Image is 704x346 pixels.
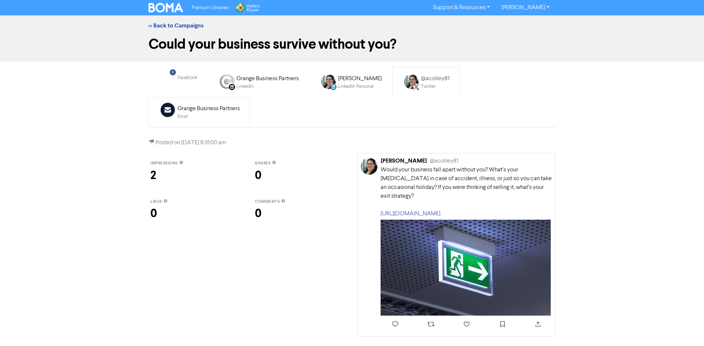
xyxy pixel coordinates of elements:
[150,167,240,184] div: 2
[255,205,345,222] div: 0
[404,74,419,89] img: TWITTER
[381,165,552,218] div: Would your business fall apart without you? What’s your [MEDICAL_DATA] in case of accident, illne...
[148,3,183,12] img: BOMA Logo
[427,2,496,14] a: Support & Resources
[338,74,382,83] div: [PERSON_NAME]
[220,74,234,89] img: LINKEDIN
[255,199,280,204] span: comments
[148,22,203,29] a: << Back to Campaigns
[430,158,458,164] span: @acolley81
[150,205,240,222] div: 0
[177,104,240,113] div: Grange Business Partners
[381,157,427,164] span: [PERSON_NAME]
[421,74,450,83] div: @acolley81
[361,158,378,175] img: twitter avatar
[150,199,162,204] span: likes
[338,83,382,90] div: LinkedIn Personal
[255,161,271,166] span: shares
[496,2,555,14] a: [PERSON_NAME]
[148,36,555,53] h1: Could your business survive without you?
[381,211,440,217] a: [URL][DOMAIN_NAME]
[177,113,240,120] div: Email
[321,74,336,89] img: LINKEDIN_PERSONAL
[667,311,704,346] iframe: Chat Widget
[235,3,260,12] img: Wolters Kluwer
[148,138,555,147] p: Posted on [DATE] 9:31:00 am
[255,167,345,184] div: 0
[236,83,299,90] div: LinkedIn
[177,74,197,81] div: Facebook
[421,83,450,90] div: Twitter
[381,316,552,333] img: Reply, Retweet, Like, Bookmark, Share
[150,161,178,166] span: impressions
[236,74,299,83] div: Grange Business Partners
[192,5,229,10] span: Premium Libraries:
